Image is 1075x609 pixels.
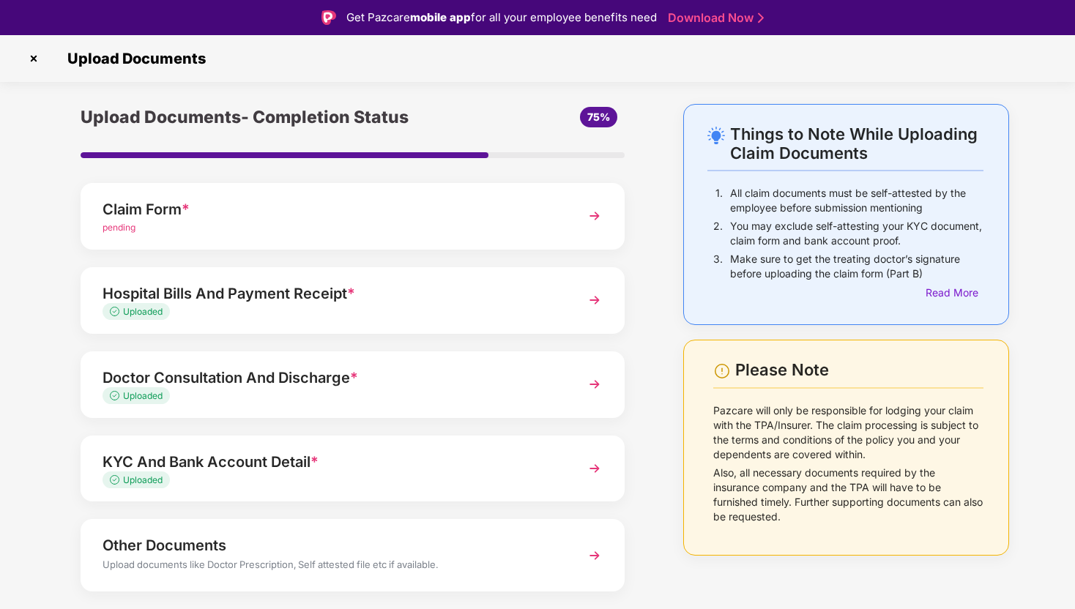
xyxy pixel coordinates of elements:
div: Doctor Consultation And Discharge [103,366,561,389]
img: svg+xml;base64,PHN2ZyBpZD0iQ3Jvc3MtMzJ4MzIiIHhtbG5zPSJodHRwOi8vd3d3LnczLm9yZy8yMDAwL3N2ZyIgd2lkdG... [22,47,45,70]
img: svg+xml;base64,PHN2ZyB4bWxucz0iaHR0cDovL3d3dy53My5vcmcvMjAwMC9zdmciIHdpZHRoPSIxMy4zMzMiIGhlaWdodD... [110,307,123,316]
span: Uploaded [123,306,163,317]
span: Uploaded [123,390,163,401]
img: Stroke [758,10,764,26]
div: Please Note [735,360,983,380]
div: Upload Documents- Completion Status [81,104,443,130]
div: Claim Form [103,198,561,221]
p: 2. [713,219,723,248]
div: KYC And Bank Account Detail [103,450,561,474]
img: svg+xml;base64,PHN2ZyB4bWxucz0iaHR0cDovL3d3dy53My5vcmcvMjAwMC9zdmciIHdpZHRoPSIxMy4zMzMiIGhlaWdodD... [110,391,123,400]
p: You may exclude self-attesting your KYC document, claim form and bank account proof. [730,219,983,248]
strong: mobile app [410,10,471,24]
img: svg+xml;base64,PHN2ZyB4bWxucz0iaHR0cDovL3d3dy53My5vcmcvMjAwMC9zdmciIHdpZHRoPSIyNC4wOTMiIGhlaWdodD... [707,127,725,144]
span: pending [103,222,135,233]
p: 3. [713,252,723,281]
div: Other Documents [103,534,561,557]
span: Upload Documents [53,50,213,67]
span: 75% [587,111,610,123]
img: svg+xml;base64,PHN2ZyBpZD0iTmV4dCIgeG1sbnM9Imh0dHA6Ly93d3cudzMub3JnLzIwMDAvc3ZnIiB3aWR0aD0iMzYiIG... [581,455,608,482]
div: Hospital Bills And Payment Receipt [103,282,561,305]
div: Upload documents like Doctor Prescription, Self attested file etc if available. [103,557,561,576]
a: Download Now [668,10,759,26]
img: svg+xml;base64,PHN2ZyBpZD0iTmV4dCIgeG1sbnM9Imh0dHA6Ly93d3cudzMub3JnLzIwMDAvc3ZnIiB3aWR0aD0iMzYiIG... [581,542,608,569]
p: Make sure to get the treating doctor’s signature before uploading the claim form (Part B) [730,252,983,281]
img: svg+xml;base64,PHN2ZyB4bWxucz0iaHR0cDovL3d3dy53My5vcmcvMjAwMC9zdmciIHdpZHRoPSIxMy4zMzMiIGhlaWdodD... [110,475,123,485]
p: Also, all necessary documents required by the insurance company and the TPA will have to be furni... [713,466,984,524]
img: Logo [321,10,336,25]
img: svg+xml;base64,PHN2ZyBpZD0iV2FybmluZ18tXzI0eDI0IiBkYXRhLW5hbWU9Ildhcm5pbmcgLSAyNHgyNCIgeG1sbnM9Im... [713,362,731,380]
div: Read More [926,285,983,301]
img: svg+xml;base64,PHN2ZyBpZD0iTmV4dCIgeG1sbnM9Imh0dHA6Ly93d3cudzMub3JnLzIwMDAvc3ZnIiB3aWR0aD0iMzYiIG... [581,287,608,313]
p: Pazcare will only be responsible for lodging your claim with the TPA/Insurer. The claim processin... [713,403,984,462]
div: Things to Note While Uploading Claim Documents [730,124,983,162]
img: svg+xml;base64,PHN2ZyBpZD0iTmV4dCIgeG1sbnM9Imh0dHA6Ly93d3cudzMub3JnLzIwMDAvc3ZnIiB3aWR0aD0iMzYiIG... [581,203,608,229]
span: Uploaded [123,474,163,485]
p: 1. [715,186,723,215]
img: svg+xml;base64,PHN2ZyBpZD0iTmV4dCIgeG1sbnM9Imh0dHA6Ly93d3cudzMub3JnLzIwMDAvc3ZnIiB3aWR0aD0iMzYiIG... [581,371,608,397]
p: All claim documents must be self-attested by the employee before submission mentioning [730,186,983,215]
div: Get Pazcare for all your employee benefits need [346,9,657,26]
